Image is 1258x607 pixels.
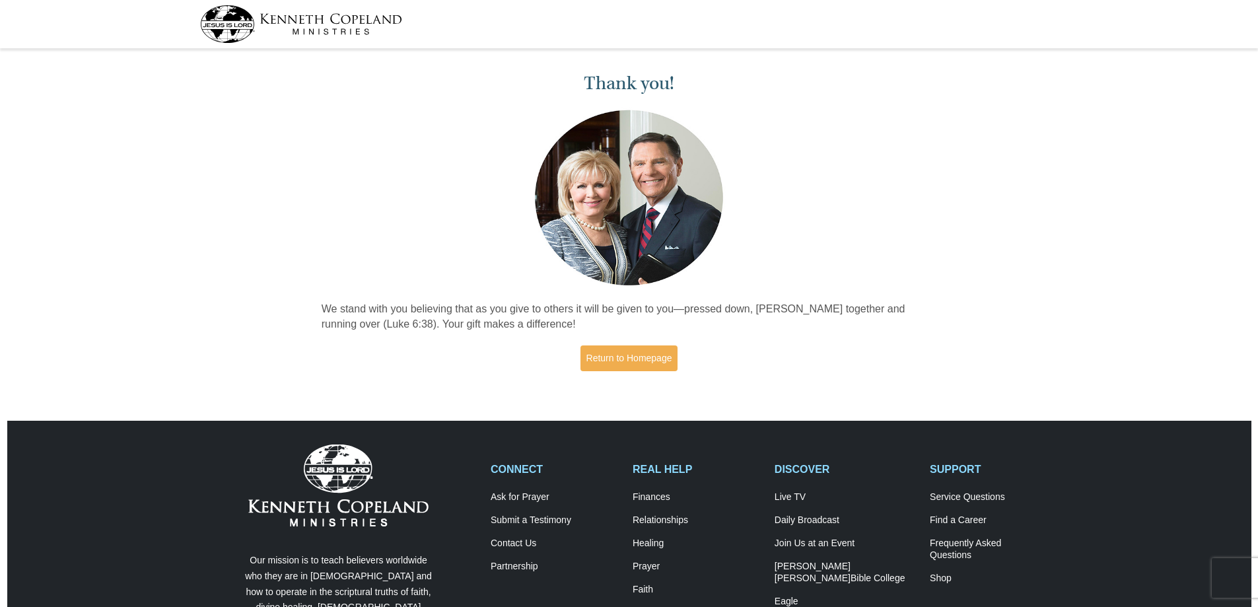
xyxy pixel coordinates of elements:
[775,538,916,550] a: Join Us at an Event
[633,538,761,550] a: Healing
[775,491,916,503] a: Live TV
[322,302,937,332] p: We stand with you believing that as you give to others it will be given to you—pressed down, [PER...
[633,491,761,503] a: Finances
[491,463,619,476] h2: CONNECT
[491,515,619,526] a: Submit a Testimony
[633,463,761,476] h2: REAL HELP
[930,573,1058,585] a: Shop
[633,515,761,526] a: Relationships
[532,107,726,289] img: Kenneth and Gloria
[200,5,402,43] img: kcm-header-logo.svg
[775,561,916,585] a: [PERSON_NAME] [PERSON_NAME]Bible College
[248,445,429,526] img: Kenneth Copeland Ministries
[851,573,905,583] span: Bible College
[930,463,1058,476] h2: SUPPORT
[930,538,1058,561] a: Frequently AskedQuestions
[930,515,1058,526] a: Find a Career
[491,561,619,573] a: Partnership
[322,73,937,94] h1: Thank you!
[775,515,916,526] a: Daily Broadcast
[491,491,619,503] a: Ask for Prayer
[580,345,678,371] a: Return to Homepage
[775,463,916,476] h2: DISCOVER
[633,584,761,596] a: Faith
[633,561,761,573] a: Prayer
[930,491,1058,503] a: Service Questions
[491,538,619,550] a: Contact Us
